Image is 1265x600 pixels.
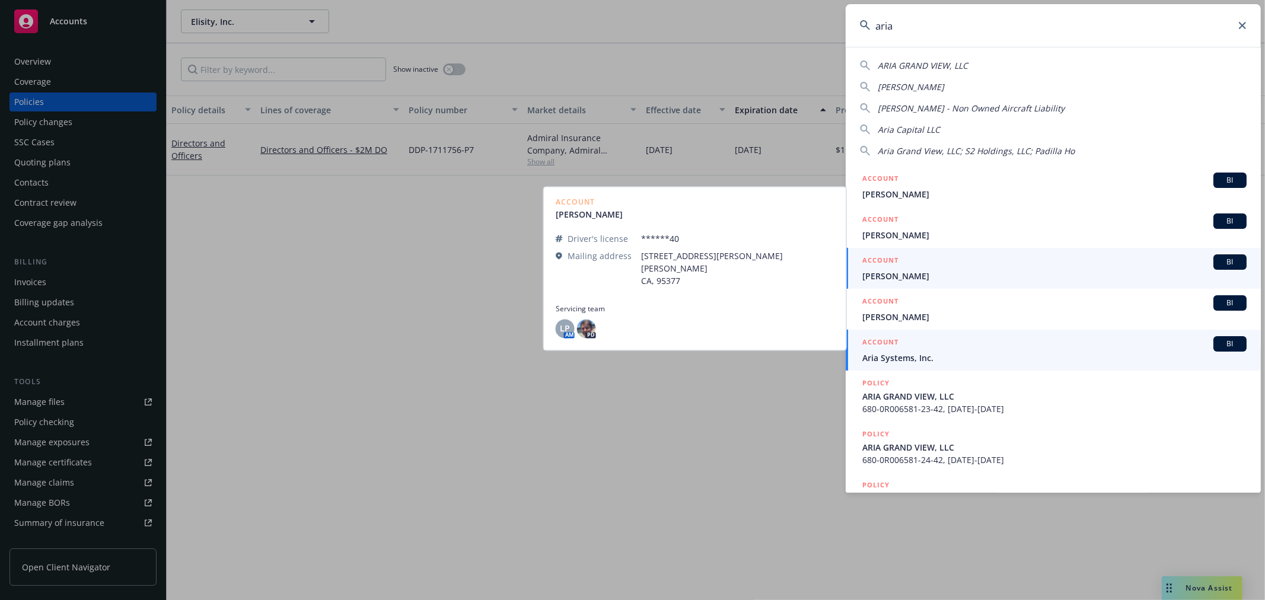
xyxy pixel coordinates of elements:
[862,403,1247,415] span: 680-0R006581-23-42, [DATE]-[DATE]
[862,377,890,389] h5: POLICY
[846,166,1261,207] a: ACCOUNTBI[PERSON_NAME]
[846,473,1261,524] a: POLICY[PERSON_NAME] - Non Owned Aircraft Liability
[878,145,1075,157] span: Aria Grand View, LLC; S2 Holdings, LLC; Padilla Ho
[862,213,898,228] h5: ACCOUNT
[862,311,1247,323] span: [PERSON_NAME]
[862,428,890,440] h5: POLICY
[846,422,1261,473] a: POLICYARIA GRAND VIEW, LLC680-0R006581-24-42, [DATE]-[DATE]
[862,229,1247,241] span: [PERSON_NAME]
[846,330,1261,371] a: ACCOUNTBIAria Systems, Inc.
[878,60,968,71] span: ARIA GRAND VIEW, LLC
[1218,216,1242,226] span: BI
[878,124,940,135] span: Aria Capital LLC
[862,270,1247,282] span: [PERSON_NAME]
[846,4,1261,47] input: Search...
[846,248,1261,289] a: ACCOUNTBI[PERSON_NAME]
[862,352,1247,364] span: Aria Systems, Inc.
[846,207,1261,248] a: ACCOUNTBI[PERSON_NAME]
[846,289,1261,330] a: ACCOUNTBI[PERSON_NAME]
[1218,298,1242,308] span: BI
[862,479,890,491] h5: POLICY
[862,454,1247,466] span: 680-0R006581-24-42, [DATE]-[DATE]
[1218,257,1242,267] span: BI
[1218,175,1242,186] span: BI
[862,188,1247,200] span: [PERSON_NAME]
[862,295,898,309] h5: ACCOUNT
[878,103,1065,114] span: [PERSON_NAME] - Non Owned Aircraft Liability
[862,492,1247,505] span: [PERSON_NAME] - Non Owned Aircraft Liability
[862,441,1247,454] span: ARIA GRAND VIEW, LLC
[846,371,1261,422] a: POLICYARIA GRAND VIEW, LLC680-0R006581-23-42, [DATE]-[DATE]
[862,254,898,269] h5: ACCOUNT
[878,81,944,92] span: [PERSON_NAME]
[1218,339,1242,349] span: BI
[862,336,898,350] h5: ACCOUNT
[862,390,1247,403] span: ARIA GRAND VIEW, LLC
[862,173,898,187] h5: ACCOUNT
